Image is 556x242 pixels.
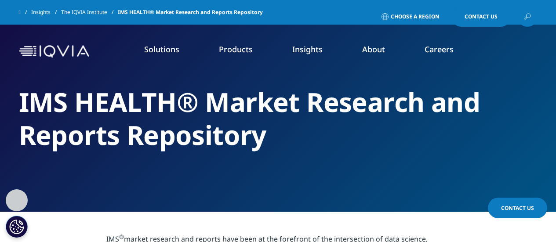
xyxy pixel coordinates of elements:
span: Choose a Region [391,13,440,20]
sup: ® [119,233,124,241]
h2: IMS HEALTH® Market Research and Reports Repository [19,86,538,152]
a: Contact Us [451,7,511,27]
button: Cookies Settings [6,216,28,238]
a: Products [219,44,253,54]
a: Careers [425,44,454,54]
span: Contact Us [501,204,534,212]
img: IQVIA Healthcare Information Technology and Pharma Clinical Research Company [19,45,89,58]
a: Contact Us [488,198,547,218]
a: Insights [292,44,323,54]
a: Solutions [144,44,179,54]
nav: Primary [93,31,538,72]
span: Contact Us [465,14,498,19]
a: About [362,44,385,54]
